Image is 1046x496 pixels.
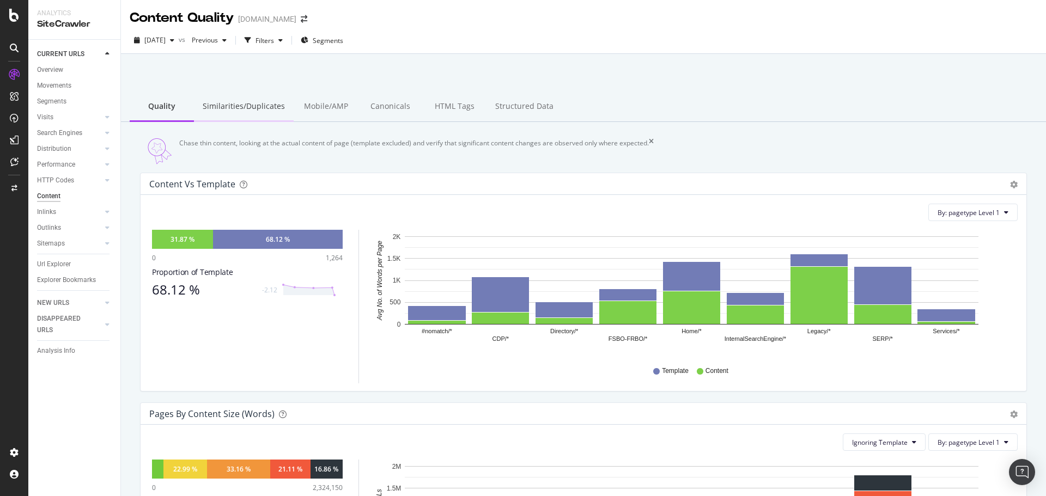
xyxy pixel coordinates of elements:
[313,483,343,492] div: 2,324,150
[387,485,402,492] text: 1.5M
[149,179,235,189] div: Content vs Template
[179,35,187,44] span: vs
[807,328,831,335] text: Legacy/*
[37,206,56,218] div: Inlinks
[37,313,102,336] a: DISAPPEARED URLS
[422,92,486,122] div: HTML Tags
[37,297,69,309] div: NEW URLS
[227,464,251,474] div: 33.16 %
[152,282,256,297] div: 68.12 %
[37,222,102,234] a: Outlinks
[256,36,274,45] div: Filters
[194,92,294,122] div: Similarities/Duplicates
[843,433,926,451] button: Ignoring Template
[928,433,1018,451] button: By: pagetype Level 1
[682,328,702,335] text: Home/*
[238,14,296,25] div: [DOMAIN_NAME]
[372,230,1009,356] svg: A chart.
[37,191,60,202] div: Content
[387,255,401,262] text: 1.5K
[37,238,102,249] a: Sitemaps
[130,9,234,27] div: Content Quality
[1010,181,1018,188] div: gear
[130,32,179,49] button: [DATE]
[37,297,102,309] a: NEW URLS
[376,241,384,321] text: Avg No. of Words per Page
[390,299,400,307] text: 500
[37,48,102,60] a: CURRENT URLS
[37,127,102,139] a: Search Engines
[187,32,231,49] button: Previous
[266,235,290,244] div: 68.12 %
[397,321,401,328] text: 0
[240,32,287,49] button: Filters
[37,313,92,336] div: DISAPPEARED URLS
[37,112,102,123] a: Visits
[422,328,452,335] text: #nomatch/*
[550,328,579,335] text: Directory/*
[37,127,82,139] div: Search Engines
[358,92,422,122] div: Canonicals
[152,483,156,492] div: 0
[37,18,112,30] div: SiteCrawler
[1010,411,1018,418] div: gear
[326,253,343,262] div: 1,264
[179,138,649,164] div: Chase thin content, looking at the actual content of page (template excluded) and verify that sig...
[37,9,112,18] div: Analytics
[37,259,113,270] a: Url Explorer
[152,253,156,262] div: 0
[1009,459,1035,485] div: Open Intercom Messenger
[314,464,338,474] div: 16.86 %
[187,35,218,45] span: Previous
[37,345,75,357] div: Analysis Info
[725,336,787,342] text: InternalSearchEngine/*
[37,175,102,186] a: HTTP Codes
[37,112,53,123] div: Visits
[933,328,960,335] text: Services/*
[852,438,908,447] span: Ignoring Template
[706,366,728,376] span: Content
[393,277,401,284] text: 1K
[37,64,113,76] a: Overview
[37,259,71,270] div: Url Explorer
[296,32,348,49] button: Segments
[149,408,275,419] div: Pages by Content Size (Words)
[37,96,66,107] div: Segments
[37,143,71,155] div: Distribution
[130,92,194,122] div: Quality
[173,464,197,474] div: 22.99 %
[37,238,65,249] div: Sitemaps
[262,285,277,295] div: -2.12
[144,35,166,45] span: 2025 Sep. 1st
[37,143,102,155] a: Distribution
[492,336,509,342] text: CDP/*
[140,138,179,164] img: Quality
[37,64,63,76] div: Overview
[938,208,1000,217] span: By: pagetype Level 1
[37,274,113,286] a: Explorer Bookmarks
[928,204,1018,221] button: By: pagetype Level 1
[313,36,343,45] span: Segments
[37,274,96,286] div: Explorer Bookmarks
[152,267,343,278] div: Proportion of Template
[662,366,689,376] span: Template
[37,191,113,202] a: Content
[171,235,194,244] div: 31.87 %
[37,159,102,170] a: Performance
[294,92,358,122] div: Mobile/AMP
[37,159,75,170] div: Performance
[37,96,113,107] a: Segments
[37,345,113,357] a: Analysis Info
[37,175,74,186] div: HTTP Codes
[37,206,102,218] a: Inlinks
[938,438,1000,447] span: By: pagetype Level 1
[37,222,61,234] div: Outlinks
[301,15,307,23] div: arrow-right-arrow-left
[486,92,562,122] div: Structured Data
[609,336,648,342] text: FSBO-FRBO/*
[37,80,71,91] div: Movements
[393,233,401,241] text: 2K
[37,48,84,60] div: CURRENT URLS
[278,464,302,474] div: 21.11 %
